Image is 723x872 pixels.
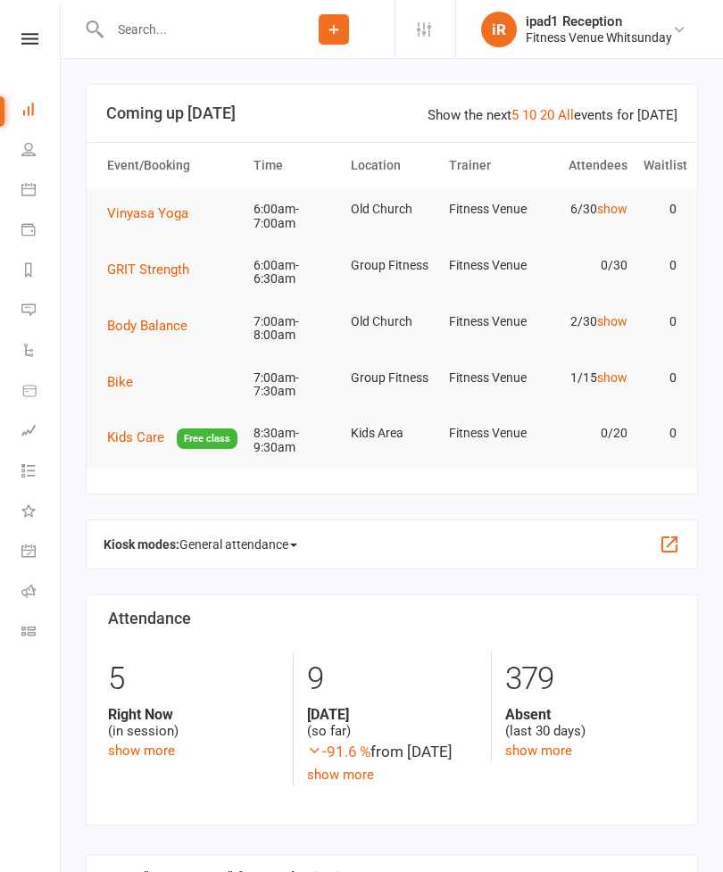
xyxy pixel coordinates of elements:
[245,301,343,357] td: 7:00am-8:00am
[343,188,440,230] td: Old Church
[21,171,62,212] a: Calendar
[343,357,440,399] td: Group Fitness
[107,371,145,393] button: Bike
[343,301,440,343] td: Old Church
[179,530,297,559] span: General attendance
[538,357,636,399] td: 1/15
[505,706,676,723] strong: Absent
[636,412,685,454] td: 0
[108,652,279,706] div: 5
[441,301,538,343] td: Fitness Venue
[107,203,201,224] button: Vinyasa Yoga
[505,652,676,706] div: 379
[636,143,685,188] th: Waitlist
[99,143,245,188] th: Event/Booking
[21,212,62,252] a: Payments
[106,104,677,122] h3: Coming up [DATE]
[307,767,374,783] a: show more
[108,743,175,759] a: show more
[21,493,62,533] a: What's New
[526,13,672,29] div: ipad1 Reception
[307,706,478,723] strong: [DATE]
[441,245,538,287] td: Fitness Venue
[104,537,179,552] strong: Kiosk modes:
[21,91,62,131] a: Dashboard
[245,412,343,469] td: 8:30am-9:30am
[107,427,237,449] button: Kids CareFree class
[526,29,672,46] div: Fitness Venue Whitsunday
[104,17,273,42] input: Search...
[441,412,538,454] td: Fitness Venue
[307,652,478,706] div: 9
[597,314,627,328] a: show
[481,12,517,47] div: iR
[441,143,538,188] th: Trainer
[505,706,676,740] div: (last 30 days)
[538,301,636,343] td: 2/30
[245,357,343,413] td: 7:00am-7:30am
[343,143,440,188] th: Location
[538,188,636,230] td: 6/30
[558,107,574,123] a: All
[307,743,370,760] span: -91.6 %
[21,573,62,613] a: Roll call kiosk mode
[597,202,627,216] a: show
[522,107,536,123] a: 10
[21,412,62,453] a: Assessments
[441,357,538,399] td: Fitness Venue
[107,429,164,445] span: Kids Care
[428,104,677,126] div: Show the next events for [DATE]
[107,262,189,278] span: GRIT Strength
[245,245,343,301] td: 6:00am-6:30am
[245,188,343,245] td: 6:00am-7:00am
[636,188,685,230] td: 0
[636,245,685,287] td: 0
[540,107,554,123] a: 20
[245,143,343,188] th: Time
[21,372,62,412] a: Product Sales
[538,143,636,188] th: Attendees
[636,301,685,343] td: 0
[307,740,478,764] div: from [DATE]
[511,107,519,123] a: 5
[21,533,62,573] a: General attendance kiosk mode
[108,706,279,723] strong: Right Now
[107,318,187,334] span: Body Balance
[597,370,627,385] a: show
[177,428,237,449] span: Free class
[538,245,636,287] td: 0/30
[343,245,440,287] td: Group Fitness
[107,374,133,390] span: Bike
[108,706,279,740] div: (in session)
[441,188,538,230] td: Fitness Venue
[21,613,62,653] a: Class kiosk mode
[107,315,200,336] button: Body Balance
[107,205,188,221] span: Vinyasa Yoga
[538,412,636,454] td: 0/20
[307,706,478,740] div: (so far)
[21,131,62,171] a: People
[343,412,440,454] td: Kids Area
[108,610,676,627] h3: Attendance
[505,743,572,759] a: show more
[21,252,62,292] a: Reports
[636,357,685,399] td: 0
[107,259,202,280] button: GRIT Strength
